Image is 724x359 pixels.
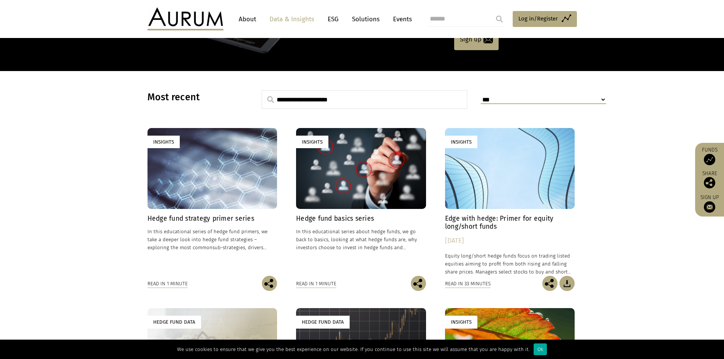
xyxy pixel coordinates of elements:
div: Hedge Fund Data [147,316,201,328]
img: Sign up to our newsletter [704,201,715,213]
div: Read in 1 minute [296,280,336,288]
h3: Most recent [147,92,242,103]
a: Solutions [348,12,383,26]
a: Insights Edge with hedge: Primer for equity long/short funds [DATE] Equity long/short hedge funds... [445,128,575,276]
a: Insights Hedge fund strategy primer series In this educational series of hedge fund primers, we t... [147,128,277,276]
div: Hedge Fund Data [296,316,350,328]
span: Log in/Register [518,14,558,23]
div: Insights [147,136,180,148]
img: Share this post [411,276,426,291]
div: Share [699,171,720,188]
input: Submit [492,11,507,27]
img: search.svg [267,96,274,103]
img: Download Article [559,276,575,291]
h4: Hedge fund strategy primer series [147,215,277,223]
span: sub-strategies [212,245,245,250]
div: Read in 33 minutes [445,280,491,288]
div: Insights [296,136,328,148]
div: [DATE] [445,236,575,246]
img: Share this post [704,177,715,188]
a: Log in/Register [513,11,577,27]
a: Events [389,12,412,26]
img: Share this post [262,276,277,291]
h4: Edge with hedge: Primer for equity long/short funds [445,215,575,231]
img: email-icon [483,36,493,43]
div: Ok [534,343,547,355]
p: In this educational series of hedge fund primers, we take a deeper look into hedge fund strategie... [147,228,277,251]
a: Insights Hedge fund basics series In this educational series about hedge funds, we go back to bas... [296,128,426,276]
a: Funds [699,147,720,165]
a: Data & Insights [266,12,318,26]
p: Equity long/short hedge funds focus on trading listed equities aiming to profit from both rising ... [445,252,575,276]
div: Read in 1 minute [147,280,188,288]
p: In this educational series about hedge funds, we go back to basics, looking at what hedge funds a... [296,228,426,251]
a: Sign up [699,194,720,213]
img: Aurum [147,8,223,30]
div: Insights [445,136,477,148]
img: Share this post [542,276,558,291]
h4: Hedge fund basics series [296,215,426,223]
img: Access Funds [704,154,715,165]
div: Insights [445,316,477,328]
a: Sign up [454,29,499,50]
a: About [235,12,260,26]
a: ESG [324,12,342,26]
